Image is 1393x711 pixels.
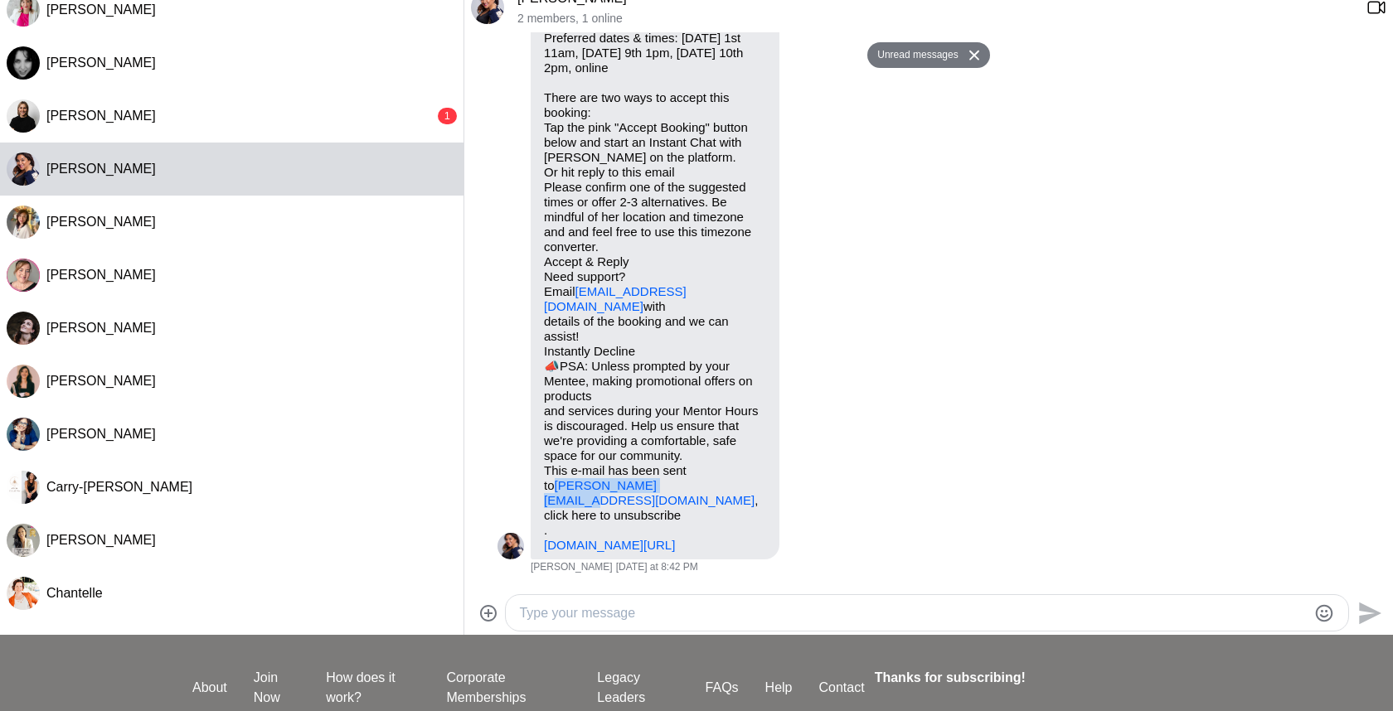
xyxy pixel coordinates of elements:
[313,668,433,708] a: How does it work?
[544,463,766,538] p: This e-mail has been sent to , click here to unsubscribe .
[531,561,613,574] span: [PERSON_NAME]
[7,524,40,557] div: Jen Gautier
[7,206,40,239] div: Gladys Wong
[7,152,40,186] img: R
[7,152,40,186] div: Richa Joshi
[46,374,156,388] span: [PERSON_NAME]
[240,668,313,708] a: Join Now
[7,524,40,557] img: J
[7,577,40,610] img: C
[7,312,40,345] img: C
[7,99,40,133] img: C
[46,533,156,547] span: [PERSON_NAME]
[1314,603,1334,623] button: Emoji picker
[7,418,40,451] img: A
[433,668,584,708] a: Corporate Memberships
[46,321,156,335] span: [PERSON_NAME]
[7,312,40,345] div: Casey Aubin
[544,344,766,359] p: Instantly Decline
[46,109,156,123] span: [PERSON_NAME]
[544,478,755,507] a: [PERSON_NAME][EMAIL_ADDRESS][DOMAIN_NAME]
[7,259,40,292] div: Ruth Slade
[7,418,40,451] div: Amanda Ewin
[498,533,524,559] div: Richa Joshi
[46,162,156,176] span: [PERSON_NAME]
[46,268,156,282] span: [PERSON_NAME]
[7,365,40,398] div: Mariana Queiroz
[46,586,103,600] span: Chantelle
[544,180,766,254] p: Please confirm one of the suggested times or offer 2-3 alternatives. Be mindful of her location a...
[179,678,240,698] a: About
[544,284,687,313] a: [EMAIL_ADDRESS][DOMAIN_NAME]
[46,215,156,229] span: [PERSON_NAME]
[7,577,40,610] div: Chantelle
[692,678,752,698] a: FAQs
[584,668,692,708] a: Legacy Leaders
[498,533,524,559] img: R
[7,365,40,398] img: M
[544,359,560,373] span: 📣
[806,678,878,698] a: Contact
[7,99,40,133] div: Cara Gleeson
[752,678,806,698] a: Help
[7,46,40,80] div: Donna English
[438,108,457,124] div: 1
[544,254,766,269] p: Accept & Reply
[875,668,1191,688] h4: Thanks for subscribing!
[46,480,192,494] span: Carry-[PERSON_NAME]
[1349,594,1386,631] button: Send
[544,359,766,463] p: PSA: Unless prompted by your Mentee, making promotional offers on products and services during yo...
[519,603,1306,623] textarea: Type your message
[544,269,766,344] p: Need support? Email with details of the booking and we can assist!
[544,165,766,180] p: Or hit reply to this email
[616,561,698,574] time: 2025-09-29T07:42:27.931Z
[7,206,40,239] img: G
[7,471,40,504] img: C
[544,120,766,165] p: Tap the pink "Accept Booking" button below and start an Instant Chat with [PERSON_NAME] on the pl...
[46,2,156,17] span: [PERSON_NAME]
[46,427,156,441] span: [PERSON_NAME]
[46,56,156,70] span: [PERSON_NAME]
[544,90,766,120] p: There are two ways to accept this booking:
[7,471,40,504] div: Carry-Louise Hansell
[867,42,963,69] button: Unread messages
[544,538,675,552] a: [DOMAIN_NAME][URL]
[517,12,1353,26] p: 2 members , 1 online
[7,259,40,292] img: R
[7,46,40,80] img: D
[544,31,766,75] p: Preferred dates & times: [DATE] 1st 11am, [DATE] 9th 1pm, [DATE] 10th 2pm, online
